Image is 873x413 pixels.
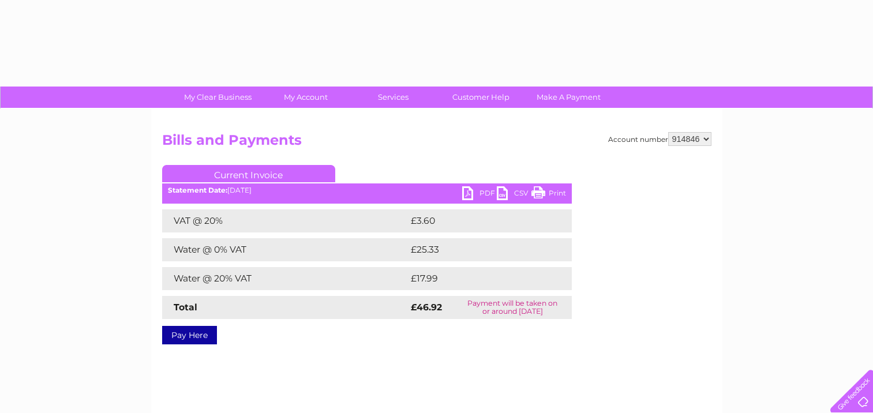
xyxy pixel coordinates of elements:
[408,267,548,290] td: £17.99
[162,209,408,232] td: VAT @ 20%
[408,238,548,261] td: £25.33
[521,87,616,108] a: Make A Payment
[168,186,227,194] b: Statement Date:
[162,238,408,261] td: Water @ 0% VAT
[162,326,217,344] a: Pay Here
[170,87,265,108] a: My Clear Business
[531,186,566,203] a: Print
[608,132,711,146] div: Account number
[454,296,572,319] td: Payment will be taken on or around [DATE]
[497,186,531,203] a: CSV
[162,186,572,194] div: [DATE]
[411,302,442,313] strong: £46.92
[433,87,529,108] a: Customer Help
[162,165,335,182] a: Current Invoice
[462,186,497,203] a: PDF
[258,87,353,108] a: My Account
[162,267,408,290] td: Water @ 20% VAT
[162,132,711,154] h2: Bills and Payments
[408,209,545,232] td: £3.60
[174,302,197,313] strong: Total
[346,87,441,108] a: Services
